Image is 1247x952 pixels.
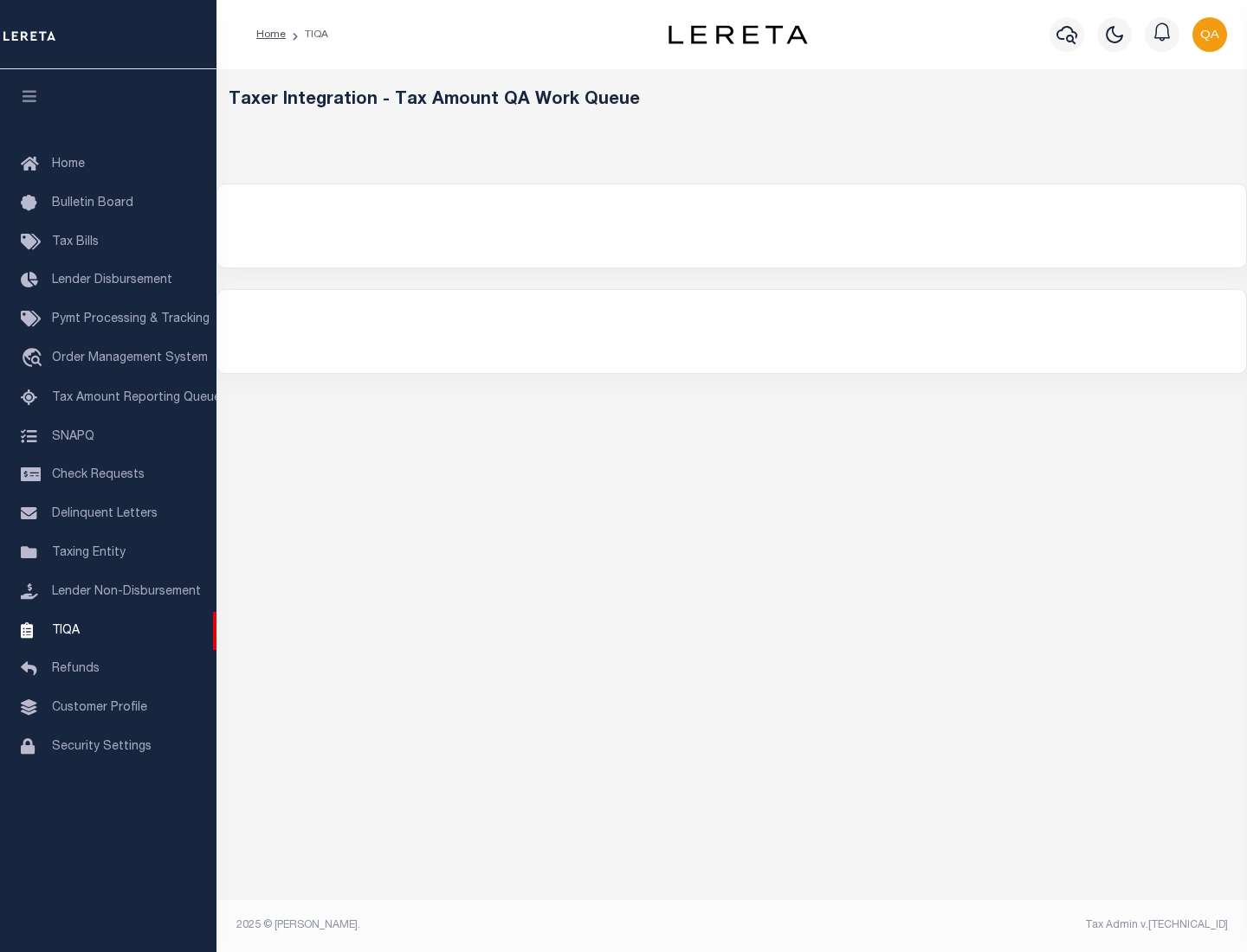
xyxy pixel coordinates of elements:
[52,624,80,636] span: TIQA
[52,663,100,675] span: Refunds
[52,313,210,325] span: Pymt Processing & Tracking
[669,25,807,44] img: logo-dark.svg
[52,508,158,520] span: Delinquent Letters
[229,90,1236,111] h5: Taxer Integration - Tax Amount QA Work Queue
[52,197,133,209] span: Bulletin Board
[1192,17,1227,52] img: svg+xml;base64,PHN2ZyB4bWxucz0iaHR0cDovL3d3dy53My5vcmcvMjAwMC9zdmciIHBvaW50ZXItZXZlbnRzPSJub25lIi...
[223,917,733,933] div: 2025 © [PERSON_NAME].
[745,917,1228,933] div: Tax Admin v.[TECHNICAL_ID]
[52,741,152,753] span: Security Settings
[52,586,201,598] span: Lender Non-Disbursement
[52,469,145,481] span: Check Requests
[52,392,221,404] span: Tax Amount Reporting Queue
[286,27,328,42] li: TIQA
[52,158,85,170] span: Home
[52,702,147,714] span: Customer Profile
[52,352,208,364] span: Order Management System
[52,236,99,248] span: Tax Bills
[21,348,48,370] i: travel_explore
[52,430,94,442] span: SNAPQ
[52,274,172,286] span: Lender Disbursement
[256,29,286,40] a: Home
[52,547,126,559] span: Taxing Entity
